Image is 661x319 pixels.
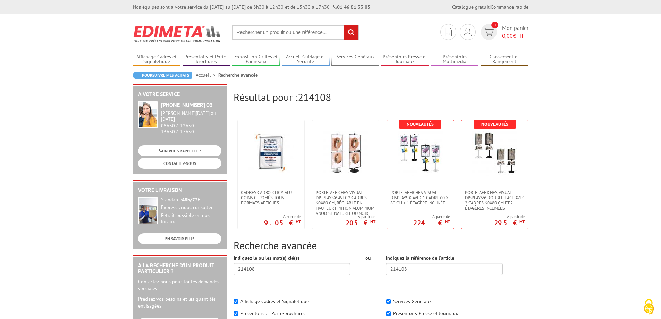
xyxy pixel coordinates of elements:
div: | [452,3,528,10]
a: PORTE-AFFICHES VISUAL-DISPLAYS® AVEC 1 CADRE 60 X 80 CM + 1 ÉTAGÈRE INCLINÉE [387,190,454,205]
input: rechercher [344,25,358,40]
span: Porte-affiches Visual-Displays® double face avec 2 cadres 60x80 cm et 2 étagères inclinées [465,190,525,211]
img: devis rapide [445,28,452,36]
img: Cadres Cadro-Clic® Alu coins chromés tous formats affiches [248,131,294,176]
span: A partir de [264,214,301,219]
h2: A votre service [138,91,221,98]
img: devis rapide [484,28,494,36]
img: Porte-affiches Visual-Displays® double face avec 2 cadres 60x80 cm et 2 étagères inclinées [472,131,517,176]
div: 08h30 à 12h30 13h30 à 17h30 [161,110,221,134]
input: Affichage Cadres et Signalétique [234,299,238,304]
label: Indiquez le ou les mot(s) clé(s) [234,254,299,261]
b: Nouveautés [481,121,508,127]
a: ON VOUS RAPPELLE ? [138,145,221,156]
span: 0,00 [502,32,513,39]
li: Recherche avancée [218,72,258,78]
span: € HT [502,32,528,40]
label: Indiquez la référence de l'article [386,254,454,261]
h2: Votre livraison [138,187,221,193]
a: EN SAVOIR PLUS [138,233,221,244]
span: PORTE-AFFICHES VISUAL-DISPLAYS® AVEC 1 CADRE 60 X 80 CM + 1 ÉTAGÈRE INCLINÉE [390,190,450,205]
strong: 01 46 81 33 03 [333,4,370,10]
label: Présentoirs Presse et Journaux [393,310,458,317]
img: Cookies (fenêtre modale) [640,298,658,316]
a: CONTACTEZ-NOUS [138,158,221,169]
input: Présentoirs et Porte-brochures [234,311,238,316]
strong: [PHONE_NUMBER] 03 [161,101,213,108]
div: Nos équipes sont à votre service du [DATE] au [DATE] de 8h30 à 12h30 et de 13h30 à 17h30 [133,3,370,10]
h2: A la recherche d'un produit particulier ? [138,262,221,275]
a: Porte-affiches Visual-Displays® avec 2 cadres 60x80 cm, réglable en hauteur finition aluminium an... [312,190,379,216]
img: PORTE-AFFICHES VISUAL-DISPLAYS® AVEC 1 CADRE 60 X 80 CM + 1 ÉTAGÈRE INCLINÉE [398,131,443,176]
a: Commande rapide [491,4,528,10]
label: Services Généraux [393,298,432,304]
input: Présentoirs Presse et Journaux [386,311,391,316]
a: Porte-affiches Visual-Displays® double face avec 2 cadres 60x80 cm et 2 étagères inclinées [461,190,528,211]
input: Services Généraux [386,299,391,304]
h2: Résultat pour : [234,91,528,103]
b: Nouveautés [407,121,434,127]
button: Cookies (fenêtre modale) [637,295,661,319]
label: Affichage Cadres et Signalétique [240,298,309,304]
a: Catalogue gratuit [452,4,490,10]
div: Retrait possible en nos locaux [161,212,221,225]
a: Exposition Grilles et Panneaux [232,54,280,65]
a: Présentoirs et Porte-brochures [183,54,230,65]
input: Rechercher un produit ou une référence... [232,25,359,40]
p: 205 € [346,221,375,225]
p: 9.05 € [264,221,301,225]
div: Express : nous consulter [161,204,221,211]
a: Services Généraux [331,54,379,65]
span: Cadres Cadro-Clic® Alu coins chromés tous formats affiches [241,190,301,205]
p: Précisez vos besoins et les quantités envisagées [138,295,221,309]
p: 224 € [413,221,450,225]
sup: HT [445,219,450,225]
img: Porte-affiches Visual-Displays® avec 2 cadres 60x80 cm, réglable en hauteur finition aluminium an... [323,131,368,176]
span: A partir de [346,214,375,219]
label: Présentoirs et Porte-brochures [240,310,305,317]
a: Présentoirs Presse et Journaux [381,54,429,65]
div: ou [361,254,375,261]
strong: 48h/72h [182,196,201,203]
img: Edimeta [133,21,221,47]
p: 295 € [494,221,525,225]
sup: HT [296,219,301,225]
a: Accueil [196,72,218,78]
a: Cadres Cadro-Clic® Alu coins chromés tous formats affiches [238,190,304,205]
h2: Recherche avancée [234,240,528,251]
span: A partir de [413,214,450,219]
a: Classement et Rangement [481,54,528,65]
div: [PERSON_NAME][DATE] au [DATE] [161,110,221,122]
img: devis rapide [464,28,472,36]
div: Standard : [161,197,221,203]
span: 214108 [298,90,331,104]
img: widget-livraison.jpg [138,197,158,224]
a: Accueil Guidage et Sécurité [282,54,330,65]
p: Contactez-nous pour toutes demandes spéciales [138,278,221,292]
img: widget-service.jpg [138,101,158,128]
span: Mon panier [502,24,528,40]
span: 0 [491,22,498,28]
a: Poursuivre mes achats [133,72,192,79]
a: Affichage Cadres et Signalétique [133,54,181,65]
a: Présentoirs Multimédia [431,54,479,65]
sup: HT [370,219,375,225]
a: devis rapide 0 Mon panier 0,00€ HT [479,24,528,40]
span: Porte-affiches Visual-Displays® avec 2 cadres 60x80 cm, réglable en hauteur finition aluminium an... [316,190,375,216]
span: A partir de [494,214,525,219]
sup: HT [519,219,525,225]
